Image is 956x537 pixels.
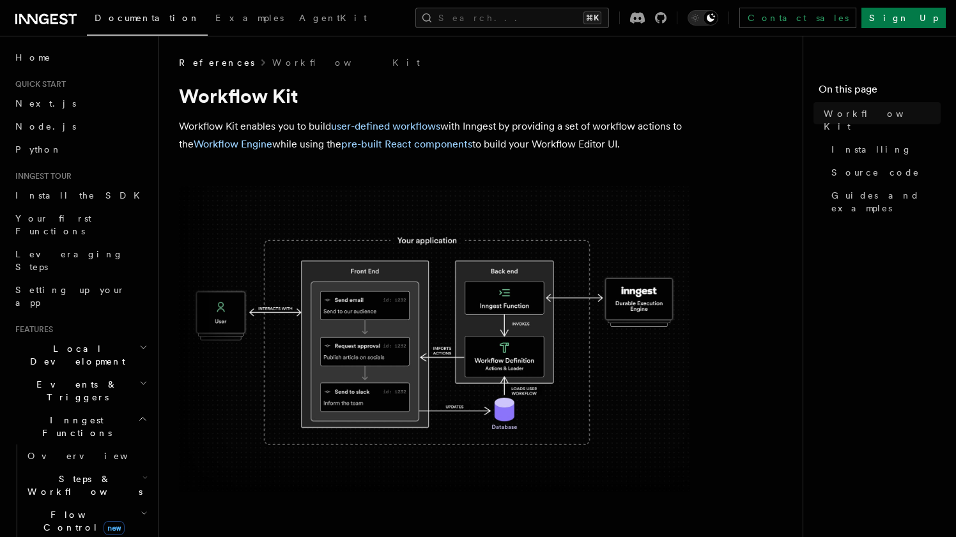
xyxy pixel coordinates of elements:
[10,115,150,138] a: Node.js
[215,13,284,23] span: Examples
[15,144,62,155] span: Python
[831,166,920,179] span: Source code
[272,56,420,69] a: Workflow Kit
[10,207,150,243] a: Your first Functions
[831,143,912,156] span: Installing
[87,4,208,36] a: Documentation
[27,451,159,461] span: Overview
[22,473,143,498] span: Steps & Workflows
[10,373,150,409] button: Events & Triggers
[10,79,66,89] span: Quick start
[10,138,150,161] a: Python
[15,98,76,109] span: Next.js
[10,409,150,444] button: Inngest Functions
[15,213,91,236] span: Your first Functions
[10,278,150,314] a: Setting up your app
[15,249,123,272] span: Leveraging Steps
[10,92,150,115] a: Next.js
[104,521,125,535] span: new
[824,107,941,133] span: Workflow Kit
[861,8,946,28] a: Sign Up
[179,84,690,107] h1: Workflow Kit
[10,46,150,69] a: Home
[688,10,718,26] button: Toggle dark mode
[10,337,150,373] button: Local Development
[10,414,138,439] span: Inngest Functions
[826,161,941,184] a: Source code
[10,243,150,278] a: Leveraging Steps
[15,190,148,200] span: Install the SDK
[194,138,272,150] a: Workflow Engine
[208,4,291,34] a: Examples
[831,189,941,215] span: Guides and examples
[826,184,941,220] a: Guides and examples
[22,444,150,467] a: Overview
[15,51,51,64] span: Home
[819,102,941,138] a: Workflow Kit
[291,4,374,34] a: AgentKit
[583,11,601,24] kbd: ⌘K
[179,117,690,153] p: Workflow Kit enables you to build with Inngest by providing a set of workflow actions to the whil...
[331,120,440,132] a: user-defined workflows
[179,56,254,69] span: References
[179,186,690,492] img: The Workflow Kit provides a Workflow Engine to compose workflow actions on the back end and a set...
[15,285,125,308] span: Setting up your app
[819,82,941,102] h4: On this page
[15,121,76,132] span: Node.js
[10,171,72,181] span: Inngest tour
[826,138,941,161] a: Installing
[10,184,150,207] a: Install the SDK
[299,13,367,23] span: AgentKit
[95,13,200,23] span: Documentation
[341,138,472,150] a: pre-built React components
[10,378,139,404] span: Events & Triggers
[10,342,139,368] span: Local Development
[739,8,856,28] a: Contact sales
[22,508,141,534] span: Flow Control
[10,324,53,335] span: Features
[22,467,150,503] button: Steps & Workflows
[415,8,609,28] button: Search...⌘K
